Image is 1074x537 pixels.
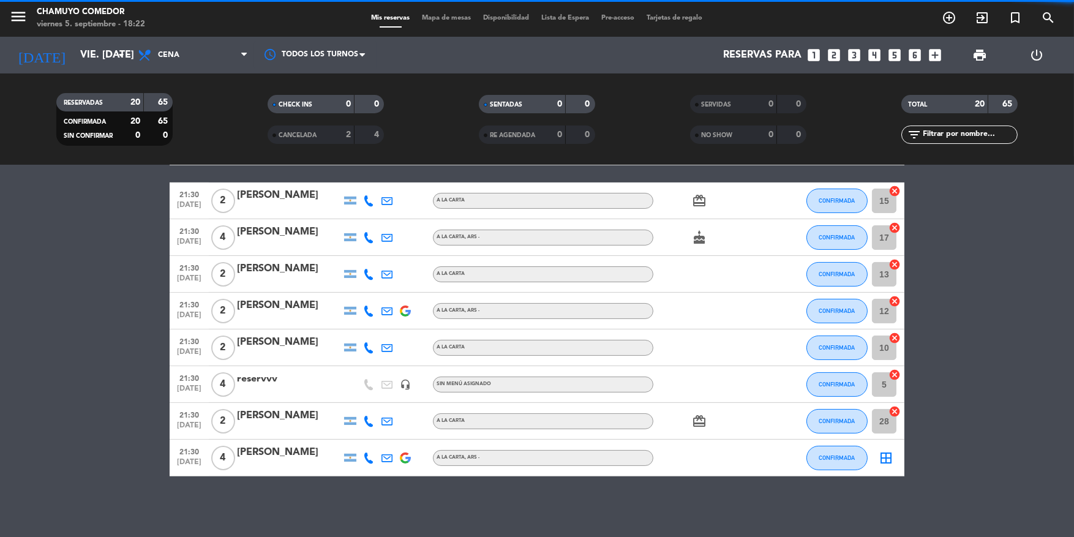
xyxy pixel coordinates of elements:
[701,102,731,108] span: SERVIDAS
[237,371,341,387] div: reservvv
[174,187,205,201] span: 21:30
[9,7,28,30] button: menu
[907,47,923,63] i: looks_6
[174,407,205,421] span: 21:30
[806,372,868,397] button: CONFIRMADA
[922,128,1017,141] input: Filtrar por nombre...
[819,234,855,241] span: CONFIRMADA
[806,47,822,63] i: looks_one
[437,308,479,313] span: A LA CARTA
[536,15,596,21] span: Lista de Espera
[64,119,106,125] span: CONFIRMADA
[114,48,129,62] i: arrow_drop_down
[1008,37,1065,73] div: LOG OUT
[975,10,990,25] i: exit_to_app
[819,344,855,351] span: CONFIRMADA
[400,306,411,317] img: google-logo.png
[366,15,416,21] span: Mis reservas
[400,453,411,464] img: google-logo.png
[768,130,773,139] strong: 0
[437,381,491,386] span: Sin menú asignado
[723,50,802,61] span: Reservas para
[437,271,465,276] span: A LA CARTA
[692,230,707,245] i: cake
[211,336,235,360] span: 2
[888,369,901,381] i: cancel
[211,189,235,213] span: 2
[585,130,592,139] strong: 0
[490,102,522,108] span: SENTADAS
[37,6,145,18] div: Chamuyo Comedor
[806,189,868,213] button: CONFIRMADA
[437,198,465,203] span: A LA CARTA
[237,408,341,424] div: [PERSON_NAME]
[174,444,205,458] span: 21:30
[211,262,235,287] span: 2
[909,102,928,108] span: TOTAL
[237,187,341,203] div: [PERSON_NAME]
[174,458,205,472] span: [DATE]
[888,405,901,418] i: cancel
[163,131,170,140] strong: 0
[211,409,235,434] span: 2
[437,418,465,423] span: A LA CARTA
[174,238,205,252] span: [DATE]
[692,193,707,208] i: card_giftcard
[819,454,855,461] span: CONFIRMADA
[211,299,235,323] span: 2
[158,51,179,59] span: Cena
[907,127,922,142] i: filter_list
[174,274,205,288] span: [DATE]
[9,42,74,69] i: [DATE]
[888,222,901,234] i: cancel
[237,224,341,240] div: [PERSON_NAME]
[237,445,341,460] div: [PERSON_NAME]
[879,451,893,465] i: border_all
[237,334,341,350] div: [PERSON_NAME]
[806,336,868,360] button: CONFIRMADA
[346,130,351,139] strong: 2
[819,271,855,277] span: CONFIRMADA
[158,117,170,126] strong: 65
[465,308,479,313] span: , ARS -
[130,117,140,126] strong: 20
[596,15,641,21] span: Pre-acceso
[158,98,170,107] strong: 65
[846,47,862,63] i: looks_3
[437,455,479,460] span: A LA CARTA
[557,130,562,139] strong: 0
[1029,48,1044,62] i: power_settings_new
[975,100,985,108] strong: 20
[174,260,205,274] span: 21:30
[888,332,901,344] i: cancel
[826,47,842,63] i: looks_two
[400,379,411,390] i: headset_mic
[346,100,351,108] strong: 0
[888,295,901,307] i: cancel
[437,345,465,350] span: A LA CARTA
[374,130,381,139] strong: 4
[465,235,479,239] span: , ARS -
[465,455,479,460] span: , ARS -
[806,225,868,250] button: CONFIRMADA
[866,47,882,63] i: looks_4
[174,370,205,385] span: 21:30
[279,132,317,138] span: CANCELADA
[174,311,205,325] span: [DATE]
[927,47,943,63] i: add_box
[211,225,235,250] span: 4
[692,414,707,429] i: card_giftcard
[437,235,479,239] span: A LA CARTA
[174,223,205,238] span: 21:30
[887,47,903,63] i: looks_5
[1041,10,1056,25] i: search
[64,100,103,106] span: RESERVADAS
[211,446,235,470] span: 4
[174,201,205,215] span: [DATE]
[1008,10,1023,25] i: turned_in_not
[174,385,205,399] span: [DATE]
[806,446,868,470] button: CONFIRMADA
[237,261,341,277] div: [PERSON_NAME]
[972,48,987,62] span: print
[942,10,956,25] i: add_circle_outline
